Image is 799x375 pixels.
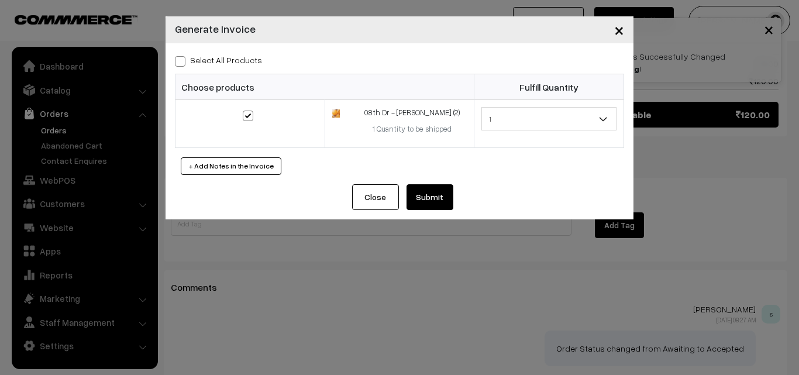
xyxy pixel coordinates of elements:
label: Select all Products [175,54,262,66]
img: 17522222499950poori.jpg [332,109,340,117]
button: Close [352,184,399,210]
div: 08th Dr - [PERSON_NAME] (2) [357,107,467,119]
button: + Add Notes in the Invoice [181,157,281,175]
h4: Generate Invoice [175,21,256,37]
button: Close [605,12,633,48]
th: Choose products [175,74,474,100]
div: 1 Quantity to be shipped [357,123,467,135]
span: 1 [482,109,616,129]
span: 1 [481,107,617,130]
button: Submit [407,184,453,210]
span: × [614,19,624,40]
th: Fulfill Quantity [474,74,624,100]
